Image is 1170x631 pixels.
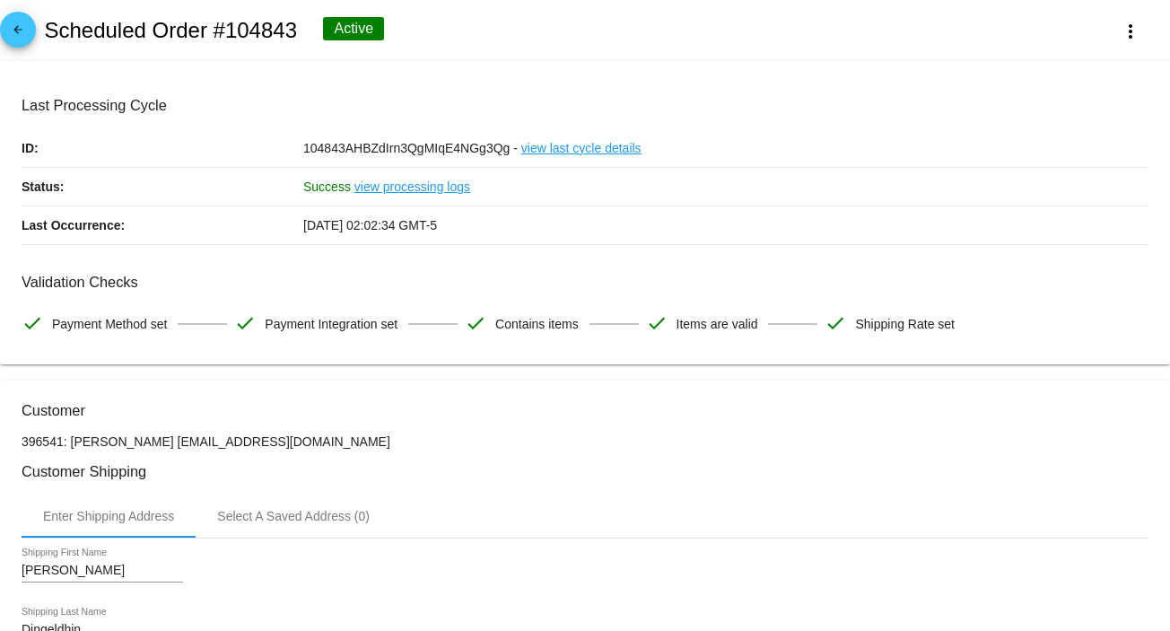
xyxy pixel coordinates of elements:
h3: Customer [22,402,1148,419]
a: view last cycle details [521,129,642,167]
span: [DATE] 02:02:34 GMT-5 [303,218,437,232]
span: Success [303,180,351,194]
p: Last Occurrence: [22,206,303,244]
div: Active [323,17,384,40]
a: view processing logs [354,168,470,206]
h3: Last Processing Cycle [22,97,1148,114]
mat-icon: arrow_back [7,23,29,45]
span: Payment Integration set [265,305,397,343]
h3: Validation Checks [22,274,1148,291]
p: ID: [22,129,303,167]
p: 396541: [PERSON_NAME] [EMAIL_ADDRESS][DOMAIN_NAME] [22,434,1148,449]
h2: Scheduled Order #104843 [44,18,297,43]
h3: Customer Shipping [22,463,1148,480]
mat-icon: check [465,312,486,334]
p: Status: [22,168,303,206]
span: Shipping Rate set [855,305,955,343]
input: Shipping First Name [22,564,183,578]
div: Enter Shipping Address [43,509,174,523]
span: Contains items [495,305,579,343]
span: Items are valid [677,305,758,343]
mat-icon: check [646,312,668,334]
mat-icon: check [234,312,256,334]
span: Payment Method set [52,305,167,343]
div: Select A Saved Address (0) [217,509,370,523]
mat-icon: more_vert [1120,21,1141,42]
span: 104843AHBZdIrn3QgMIqE4NGg3Qg - [303,141,518,155]
mat-icon: check [22,312,43,334]
mat-icon: check [825,312,846,334]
